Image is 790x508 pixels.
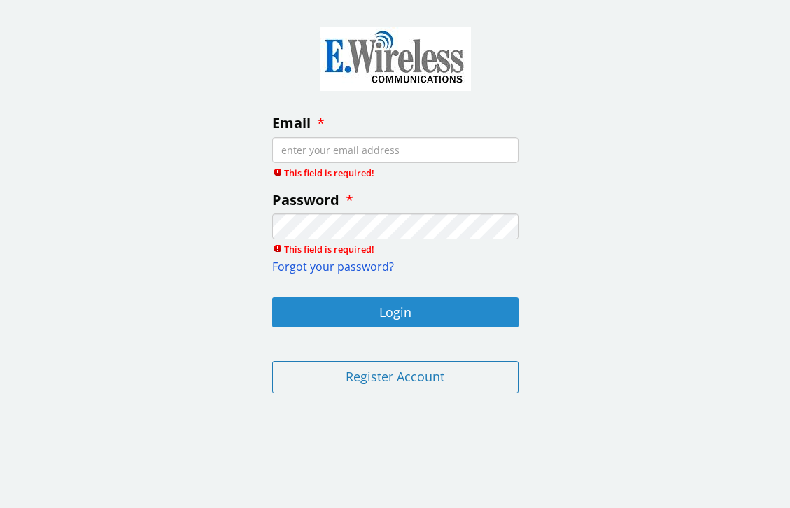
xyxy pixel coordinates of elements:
[272,190,339,209] span: Password
[272,167,519,179] span: This field is required!
[272,259,394,274] a: Forgot your password?
[272,361,519,393] button: Register Account
[272,113,311,132] span: Email
[272,243,519,255] span: This field is required!
[272,137,519,163] input: enter your email address
[272,297,519,328] button: Login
